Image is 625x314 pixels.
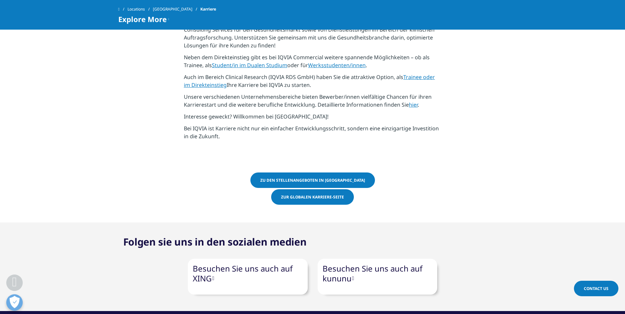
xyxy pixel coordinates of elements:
[193,263,293,284] a: Besuchen Sie uns auch auf XING
[308,62,366,69] a: Werksstudenten/innen
[184,73,441,93] p: Auch im Bereich Clinical Research (IQVIA RDS GmbH) haben Sie die attraktive Option, als Ihre Karr...
[409,101,418,108] a: hier
[184,53,441,73] p: Neben dem Direkteinstieg gibt es bei IQVIA Commercial weitere spannende Möglichkeiten – ob als Tr...
[6,294,23,311] button: Präferenzen öffnen
[212,62,287,69] a: Student/in im Dualen Studium
[153,3,200,15] a: [GEOGRAPHIC_DATA]
[574,281,618,296] a: Contact Us
[281,194,344,200] span: Zur globalen Karriere-Seite
[184,124,441,144] p: Bei IQVIA ist Karriere nicht nur ein einfacher Entwicklungsschritt, sondern eine einzigartige Inv...
[260,177,365,183] span: Zu den Stellenangeboten in [GEOGRAPHIC_DATA]
[128,3,153,15] a: Locations
[271,189,354,205] a: Zur globalen Karriere-Seite
[184,113,441,124] p: Interesse geweckt? Willkommen bei [GEOGRAPHIC_DATA]!
[184,93,441,113] p: Unsere verschiedenen Unternehmensbereiche bieten Bewerber/innen vielfältige Chancen für ihren Kar...
[250,172,375,188] a: Zu den Stellenangeboten in [GEOGRAPHIC_DATA]
[118,15,167,23] span: Explore More
[584,286,609,291] span: Contact Us
[123,235,307,249] h2: Folgen sie uns in den sozialen medien
[323,263,422,284] a: Besuchen Sie uns auch auf kununu
[200,3,216,15] span: Karriere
